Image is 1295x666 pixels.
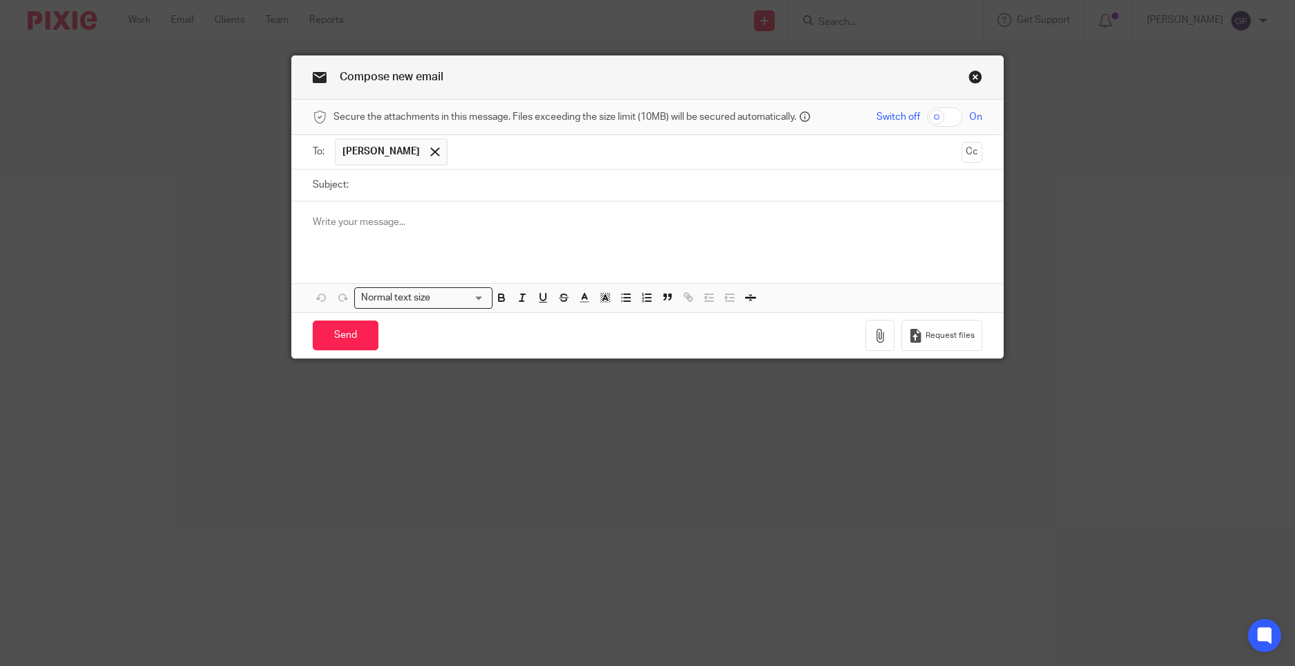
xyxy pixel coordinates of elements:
[876,110,920,124] span: Switch off
[333,110,796,124] span: Secure the attachments in this message. Files exceeding the size limit (10MB) will be secured aut...
[434,291,484,305] input: Search for option
[962,142,982,163] button: Cc
[313,145,328,159] label: To:
[313,321,378,350] input: Send
[969,110,982,124] span: On
[901,320,982,351] button: Request files
[354,287,493,309] div: Search for option
[358,291,433,305] span: Normal text size
[340,71,443,82] span: Compose new email
[926,330,975,341] span: Request files
[313,178,349,192] label: Subject:
[342,145,420,159] span: [PERSON_NAME]
[968,70,982,89] a: Close this dialog window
